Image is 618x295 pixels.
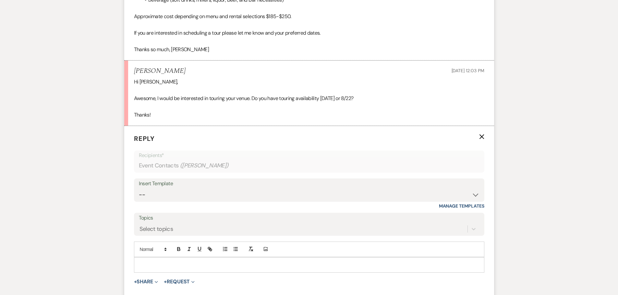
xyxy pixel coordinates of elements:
[164,279,195,284] button: Request
[139,159,479,172] div: Event Contacts
[164,279,167,284] span: +
[139,179,479,188] div: Insert Template
[439,203,484,209] a: Manage Templates
[134,111,484,119] p: Thanks!
[139,213,479,223] label: Topics
[134,279,137,284] span: +
[134,12,484,21] p: Approximate cost depending on menu and rental selections $185-$250.
[139,224,173,233] div: Select topics
[180,161,229,170] span: ( [PERSON_NAME] )
[134,94,484,103] p: Awesome, I would be interested in touring your venue. Do you have touring availability [DATE] or ...
[134,45,484,54] p: Thanks so much, [PERSON_NAME]
[134,67,186,75] h5: [PERSON_NAME]
[134,279,158,284] button: Share
[452,68,484,74] span: [DATE] 12:03 PM
[134,29,484,37] p: If you are interested in scheduling a tour please let me know and your preferred dates.
[134,78,484,86] p: Hi [PERSON_NAME],
[134,134,155,143] span: Reply
[139,151,479,160] p: Recipients*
